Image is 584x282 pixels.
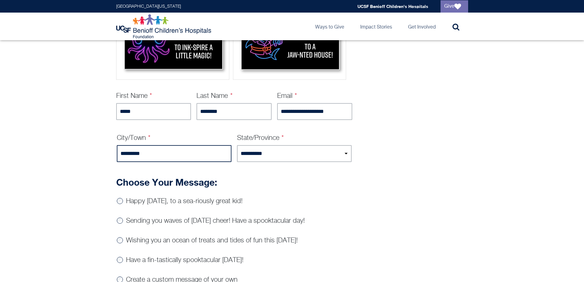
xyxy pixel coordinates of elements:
a: Get Involved [403,13,441,40]
label: Email [277,93,297,99]
a: Impact Stories [355,13,397,40]
a: UCSF Benioff Children's Hospitals [357,4,428,9]
label: Happy [DATE], to a sea-riously great kid! [126,198,242,205]
label: Last Name [197,93,233,99]
label: Wishing you an ocean of treats and tides of fun this [DATE]! [126,237,298,244]
img: Logo for UCSF Benioff Children's Hospitals Foundation [116,14,213,39]
label: Have a fin-tastically spooktacular [DATE]! [126,257,243,264]
a: [GEOGRAPHIC_DATA][US_STATE] [116,4,181,9]
label: State/Province [237,135,284,141]
label: City/Town [117,135,151,141]
a: Give [441,0,468,13]
a: Ways to Give [310,13,349,40]
label: Sending you waves of [DATE] cheer! Have a spooktacular day! [126,218,305,224]
label: First Name [116,93,152,99]
strong: Choose Your Message: [116,177,217,188]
